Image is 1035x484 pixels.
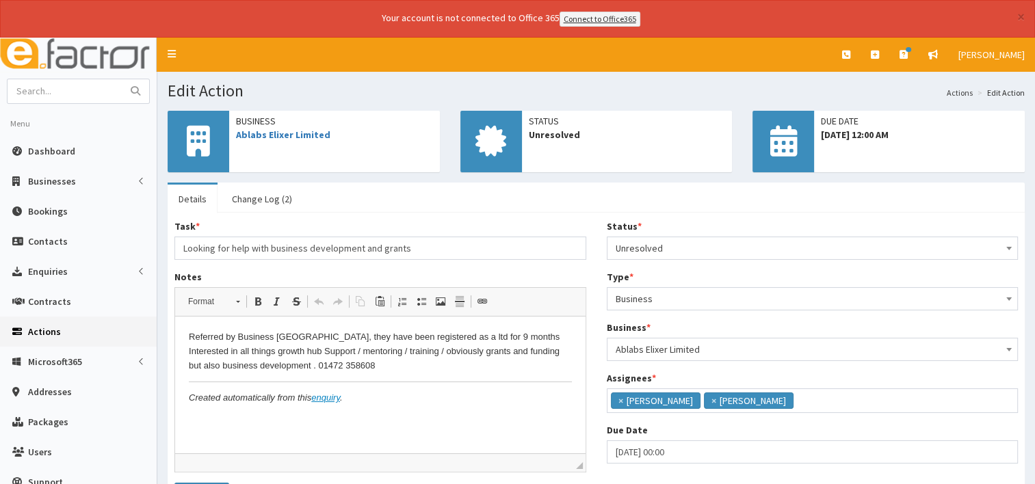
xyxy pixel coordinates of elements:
span: Enquiries [28,265,68,278]
a: Paste (Ctrl+V) [370,293,389,310]
li: Catherine Espin [611,392,700,409]
span: [DATE] 12:00 AM [821,128,1018,142]
li: Gina Waterhouse [704,392,794,409]
a: Bold (Ctrl+B) [248,293,267,310]
span: Business [607,287,1019,310]
h1: Edit Action [168,82,1025,100]
span: × [711,394,716,407]
button: × [1017,10,1025,24]
span: Unresolved [616,239,1010,258]
span: Format [181,293,229,310]
a: Change Log (2) [221,185,303,213]
span: Due Date [821,114,1018,128]
li: Edit Action [974,87,1025,98]
span: Drag to resize [576,462,583,469]
iframe: Rich Text Editor, notes [175,317,586,453]
a: Undo (Ctrl+Z) [309,293,328,310]
a: Details [168,185,218,213]
span: Ablabs Elixer Limited [607,338,1019,361]
a: Strike Through [287,293,306,310]
label: Status [607,219,642,233]
a: Copy (Ctrl+C) [351,293,370,310]
span: × [618,394,623,407]
span: Microsoft365 [28,355,82,368]
span: Businesses [28,175,76,187]
a: [PERSON_NAME] [948,38,1035,72]
a: Insert Horizontal Line [450,293,469,310]
span: Business [616,289,1010,308]
span: Unresolved [607,237,1019,260]
span: Status [529,114,726,128]
span: Business [236,114,433,128]
label: Type [607,270,633,284]
label: Notes [174,270,202,284]
a: Link (Ctrl+L) [473,293,492,310]
span: Packages [28,416,68,428]
a: Image [431,293,450,310]
span: Contacts [28,235,68,247]
label: Due Date [607,423,648,437]
span: Actions [28,325,61,338]
span: Dashboard [28,145,75,157]
label: Assignees [607,371,656,385]
span: Users [28,446,52,458]
span: Contracts [28,295,71,308]
input: Search... [8,79,122,103]
div: Your account is not connected to Office 365 [111,11,911,27]
a: Italic (Ctrl+I) [267,293,287,310]
a: Insert/Remove Numbered List [393,293,412,310]
span: Ablabs Elixer Limited [616,340,1010,359]
a: Actions [947,87,973,98]
a: Format [181,292,247,311]
a: Connect to Office365 [560,12,640,27]
span: Addresses [28,386,72,398]
a: Ablabs Elixer Limited [236,129,330,141]
span: Unresolved [529,128,726,142]
label: Task [174,219,200,233]
span: Bookings [28,205,68,217]
span: [PERSON_NAME] [958,49,1025,61]
a: Redo (Ctrl+Y) [328,293,348,310]
a: Insert/Remove Bulleted List [412,293,431,310]
label: Business [607,321,651,334]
